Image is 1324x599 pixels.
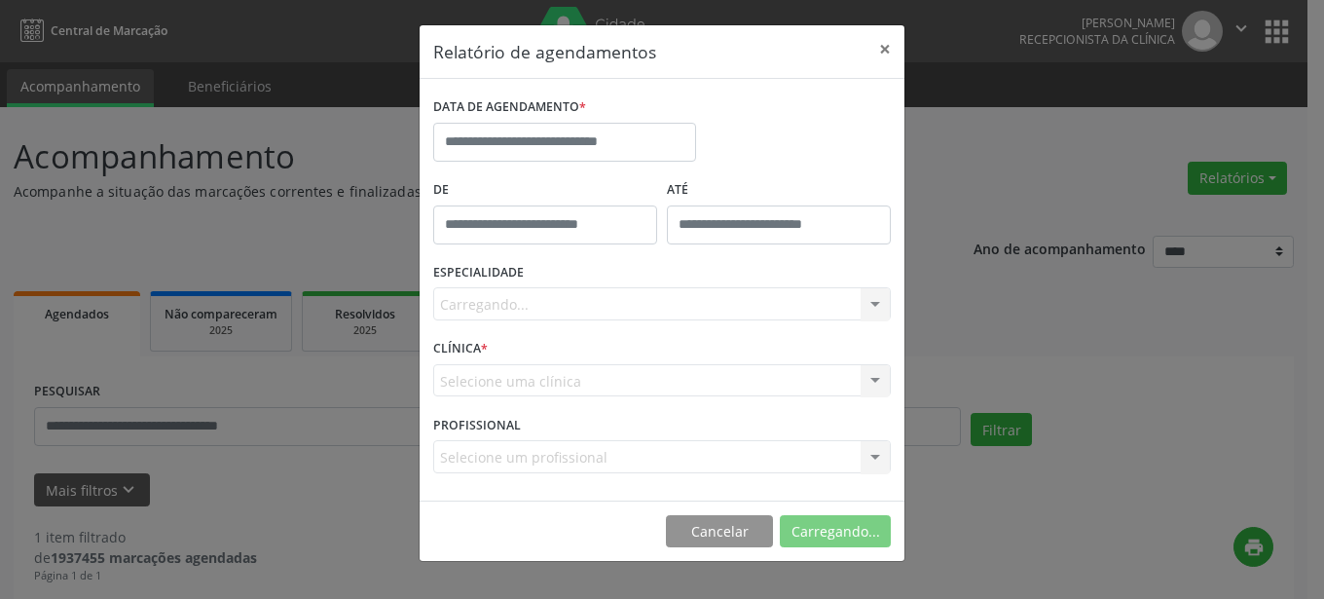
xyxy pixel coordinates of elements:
[433,93,586,123] label: DATA DE AGENDAMENTO
[433,39,656,64] h5: Relatório de agendamentos
[433,175,657,206] label: De
[865,25,904,73] button: Close
[666,515,773,548] button: Cancelar
[433,410,521,440] label: PROFISSIONAL
[667,175,891,206] label: ATÉ
[433,258,524,288] label: ESPECIALIDADE
[433,334,488,364] label: CLÍNICA
[780,515,891,548] button: Carregando...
